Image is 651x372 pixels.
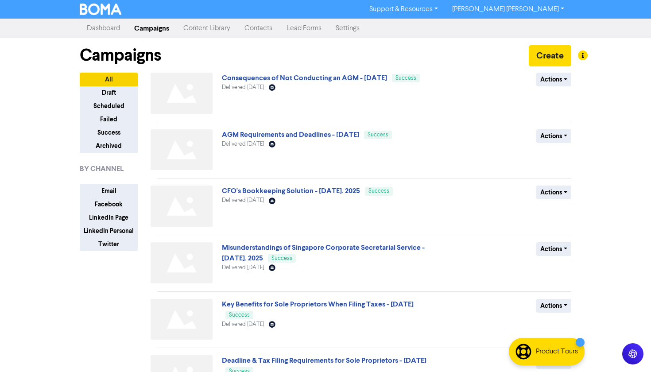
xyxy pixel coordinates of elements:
button: Scheduled [80,99,138,113]
button: Facebook [80,198,138,211]
button: Actions [536,73,571,86]
button: Failed [80,112,138,126]
span: Success [368,132,388,138]
span: Delivered [DATE] [222,322,264,327]
span: BY CHANNEL [80,163,124,174]
button: Create [529,45,571,66]
button: LinkedIn Page [80,211,138,225]
a: Content Library [176,19,237,37]
a: Key Benefits for Sole Proprietors When Filing Taxes - [DATE] [222,300,414,309]
button: Success [80,126,138,139]
a: Contacts [237,19,279,37]
a: Lead Forms [279,19,329,37]
a: Consequences of Not Conducting an AGM - [DATE] [222,74,387,82]
h1: Campaigns [80,45,161,66]
span: Delivered [DATE] [222,141,264,147]
a: Misunderstandings of Singapore Corporate Secretarial Service - [DATE]. 2025 [222,243,425,263]
button: Draft [80,86,138,100]
img: Not found [151,129,213,170]
button: Actions [536,242,571,256]
img: Not found [151,186,213,227]
span: Success [271,256,292,261]
span: Success [395,75,416,81]
a: Support & Resources [362,2,445,16]
iframe: Chat Widget [607,329,651,372]
a: AGM Requirements and Deadlines - [DATE] [222,130,359,139]
button: All [80,73,138,86]
button: Actions [536,299,571,313]
span: Delivered [DATE] [222,265,264,271]
a: Settings [329,19,367,37]
span: Success [229,312,250,318]
a: CFO's Bookkeeping Solution - [DATE]. 2025 [222,186,360,195]
a: [PERSON_NAME] [PERSON_NAME] [445,2,571,16]
img: Not found [151,242,213,283]
img: Not found [151,299,213,340]
button: Actions [536,129,571,143]
span: Delivered [DATE] [222,198,264,203]
button: Twitter [80,237,138,251]
button: LinkedIn Personal [80,224,138,238]
a: Deadline & Tax Filing Requirements for Sole Proprietors - [DATE] [222,356,426,365]
span: Delivered [DATE] [222,85,264,90]
button: Actions [536,186,571,199]
img: Not found [151,73,213,114]
button: Archived [80,139,138,153]
img: BOMA Logo [80,4,121,15]
a: Campaigns [127,19,176,37]
button: Email [80,184,138,198]
span: Success [368,188,389,194]
a: Dashboard [80,19,127,37]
